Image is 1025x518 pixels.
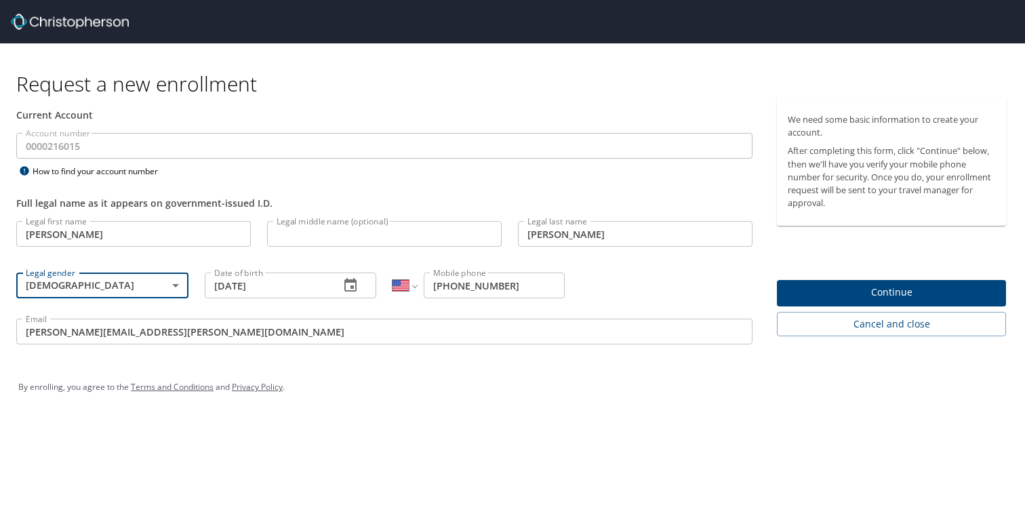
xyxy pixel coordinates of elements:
[232,381,283,393] a: Privacy Policy
[777,312,1006,337] button: Cancel and close
[424,273,565,298] input: Enter phone number
[788,144,995,210] p: After completing this form, click "Continue" below, then we'll have you verify your mobile phone ...
[788,113,995,139] p: We need some basic information to create your account.
[788,316,995,333] span: Cancel and close
[777,280,1006,306] button: Continue
[16,273,188,298] div: [DEMOGRAPHIC_DATA]
[16,163,186,180] div: How to find your account number
[16,108,752,122] div: Current Account
[205,273,329,298] input: MM/DD/YYYY
[131,381,214,393] a: Terms and Conditions
[11,14,129,30] img: cbt logo
[18,370,1007,404] div: By enrolling, you agree to the and .
[788,284,995,301] span: Continue
[16,71,1017,97] h1: Request a new enrollment
[16,196,752,210] div: Full legal name as it appears on government-issued I.D.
